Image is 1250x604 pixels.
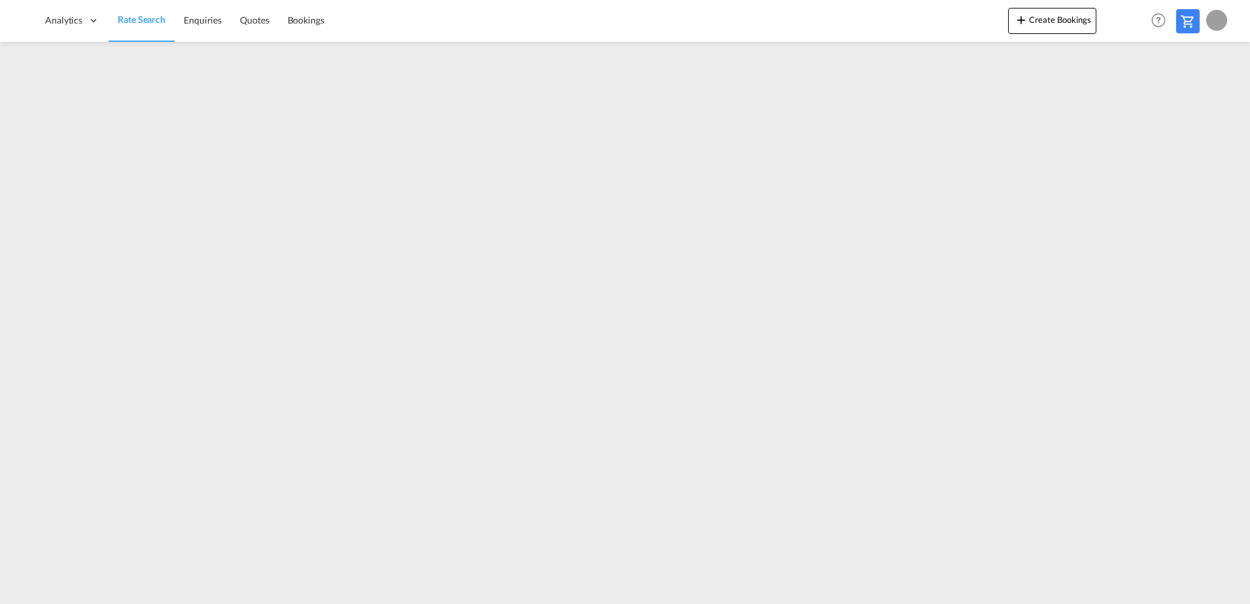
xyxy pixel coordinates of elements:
button: icon-plus 400-fgCreate Bookings [1008,8,1096,34]
span: Help [1147,9,1170,31]
span: Quotes [240,14,269,25]
span: Enquiries [184,14,222,25]
span: Bookings [288,14,324,25]
span: Analytics [45,14,82,27]
span: Rate Search [118,14,165,25]
md-icon: icon-plus 400-fg [1013,12,1029,27]
div: Help [1147,9,1176,33]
